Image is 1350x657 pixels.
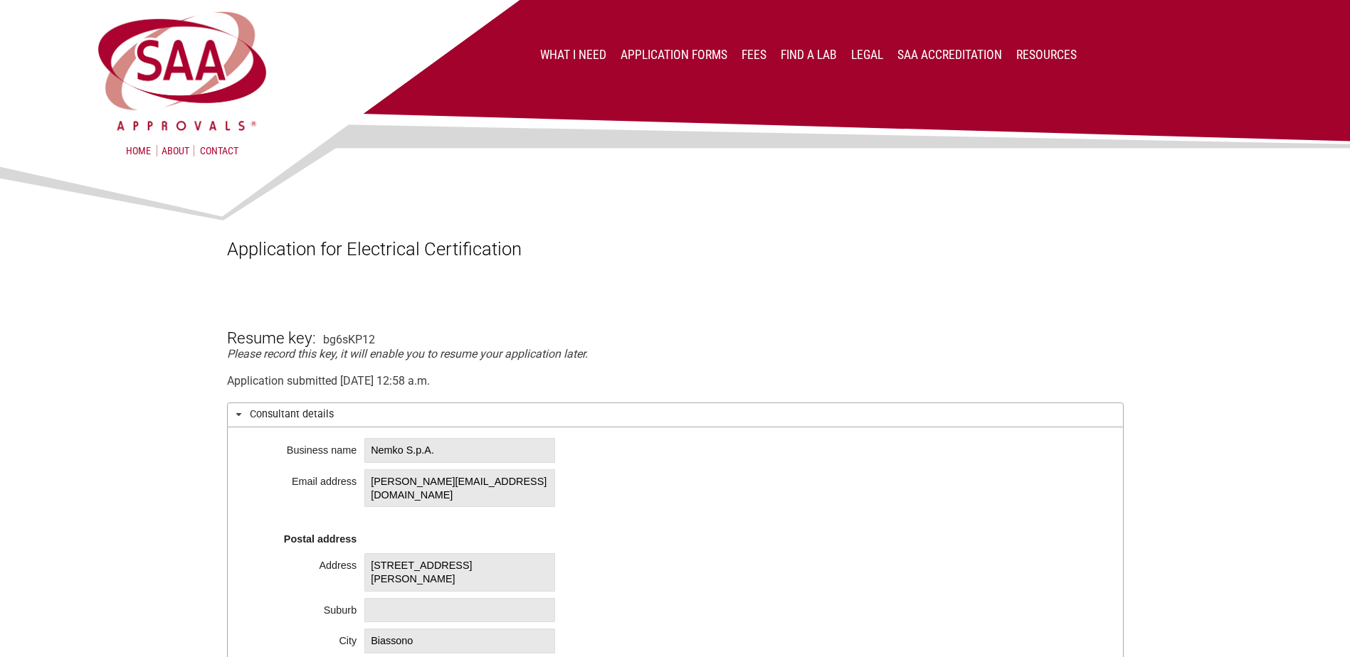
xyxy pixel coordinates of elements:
[200,145,238,156] a: Contact
[227,347,588,360] em: Please record this key, it will enable you to resume your application later.
[364,469,555,507] span: [PERSON_NAME][EMAIL_ADDRESS][DOMAIN_NAME]
[364,629,555,653] span: Biassono
[364,553,555,591] span: [STREET_ADDRESS][PERSON_NAME]
[227,304,316,347] h3: Resume key:
[250,440,357,454] div: Business name
[364,438,555,463] span: Nemko S.p.A.
[95,9,270,134] img: SAA Approvals
[323,333,375,346] div: bg6sKP12
[250,471,357,486] div: Email address
[227,402,1124,427] h3: Consultant details
[781,48,837,62] a: Find a lab
[250,631,357,645] div: City
[621,48,727,62] a: Application Forms
[742,48,766,62] a: Fees
[540,48,606,62] a: What I Need
[250,600,357,614] div: Suburb
[227,374,1124,388] div: Application submitted [DATE] 12:58 a.m.
[284,533,357,545] strong: Postal address
[126,145,151,156] a: Home
[851,48,883,62] a: Legal
[227,238,1124,260] h1: Application for Electrical Certification
[157,145,194,156] a: About
[250,555,357,570] div: Address
[897,48,1002,62] a: SAA Accreditation
[1016,48,1077,62] a: Resources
